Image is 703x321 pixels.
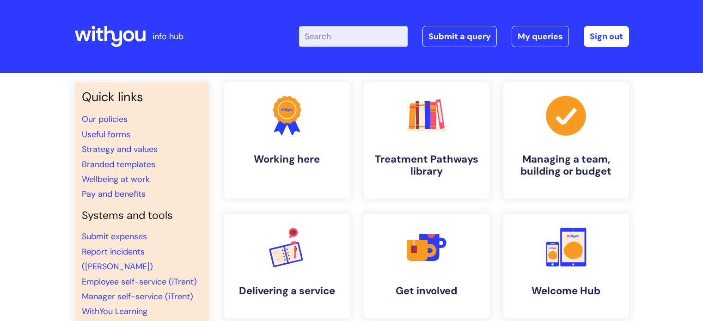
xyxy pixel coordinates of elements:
h4: Managing a team, building or budget [511,153,622,178]
a: Welcome Hub [503,214,629,318]
a: Submit expenses [82,231,147,242]
a: Manager self-service (iTrent) [82,291,193,302]
a: Sign out [584,26,629,47]
a: Pay and benefits [82,188,146,200]
a: Useful forms [82,129,130,140]
h4: Working here [232,153,342,165]
a: Treatment Pathways library [364,82,489,199]
div: | - [299,26,629,47]
h4: Get involved [371,285,482,297]
a: Working here [224,82,350,199]
input: Search [299,26,408,47]
a: My queries [512,26,569,47]
h3: Quick links [82,90,202,104]
h4: Systems and tools [82,209,202,222]
a: Our policies [82,114,128,125]
a: Report incidents ([PERSON_NAME]) [82,246,153,272]
p: info hub [153,29,183,44]
a: Strategy and values [82,144,158,155]
a: Wellbeing at work [82,174,150,185]
a: WithYou Learning [82,306,147,317]
h4: Welcome Hub [511,285,622,297]
a: Employee self-service (iTrent) [82,276,197,287]
h4: Treatment Pathways library [371,153,482,178]
a: Delivering a service [224,214,350,318]
a: Branded templates [82,159,155,170]
a: Managing a team, building or budget [503,82,629,199]
a: Get involved [364,214,489,318]
h4: Delivering a service [232,285,342,297]
a: Submit a query [422,26,497,47]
